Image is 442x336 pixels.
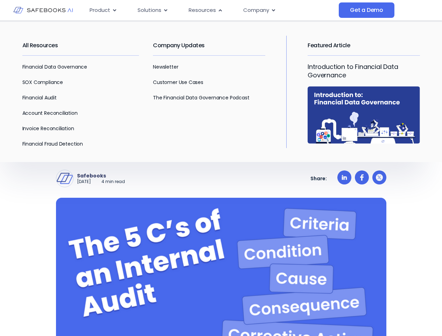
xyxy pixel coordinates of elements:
[77,179,91,185] p: [DATE]
[22,41,58,49] a: All Resources
[153,79,203,86] a: Customer Use Cases
[350,7,383,14] span: Get a Demo
[138,6,161,14] span: Solutions
[22,63,87,70] a: Financial Data Governance
[84,3,339,17] div: Menu Toggle
[153,94,249,101] a: The Financial Data Governance Podcast
[189,6,216,14] span: Resources
[22,94,57,101] a: Financial Audit
[22,125,74,132] a: Invoice Reconciliation
[84,3,339,17] nav: Menu
[56,170,73,187] img: Safebooks
[339,2,394,18] a: Get a Demo
[22,110,78,117] a: Account Reconciliation
[153,36,265,55] h2: Company Updates
[308,36,420,55] h2: Featured Article
[90,6,110,14] span: Product
[22,79,63,86] a: SOX Compliance
[101,179,125,185] p: 4 min read
[308,62,398,79] a: Introduction to Financial Data Governance
[77,173,125,179] p: Safebooks
[153,63,178,70] a: Newsletter
[310,175,327,182] p: Share:
[243,6,269,14] span: Company
[22,140,83,147] a: Financial Fraud Detection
